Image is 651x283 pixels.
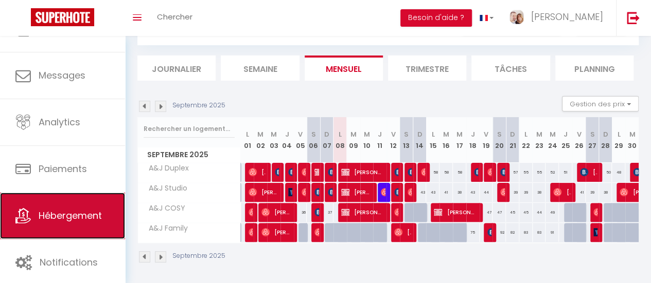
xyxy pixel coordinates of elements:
[261,202,291,222] span: [PERSON_NAME]
[531,10,603,23] span: [PERSON_NAME]
[497,129,502,139] abbr: S
[288,182,292,202] span: [PERSON_NAME]
[546,203,559,222] div: 49
[492,117,506,163] th: 20
[391,129,395,139] abbr: V
[305,55,383,81] li: Mensuel
[324,129,329,139] abbr: D
[519,223,533,242] div: 83
[298,129,303,139] abbr: V
[629,129,635,139] abbr: M
[524,129,527,139] abbr: L
[586,117,599,163] th: 27
[593,202,597,222] span: [PERSON_NAME]
[572,117,586,163] th: 26
[586,183,599,202] div: 39
[394,202,398,222] span: [PERSON_NAME]
[302,162,306,182] span: [PERSON_NAME]
[471,129,475,139] abbr: J
[261,222,291,242] span: [PERSON_NAME]
[314,222,319,242] span: [PERSON_NAME]
[506,163,519,182] div: 57
[39,116,80,128] span: Analytics
[386,117,400,163] th: 12
[480,203,493,222] div: 47
[599,117,612,163] th: 28
[139,223,190,234] span: A&J Family
[294,203,307,222] div: 36
[500,182,504,202] span: [PERSON_NAME]
[533,203,546,222] div: 44
[314,162,319,182] span: [PERSON_NAME]
[339,129,342,139] abbr: L
[612,163,625,182] div: 48
[506,203,519,222] div: 45
[388,55,466,81] li: Trimestre
[506,223,519,242] div: 82
[546,163,559,182] div: 52
[466,183,480,202] div: 43
[533,163,546,182] div: 55
[408,162,412,182] span: [PERSON_NAME]
[413,117,427,163] th: 14
[506,183,519,202] div: 39
[593,222,597,242] span: [PERSON_NAME]
[172,251,225,261] p: Septembre 2025
[559,163,572,182] div: 51
[439,163,453,182] div: 58
[417,129,423,139] abbr: D
[599,183,612,202] div: 38
[559,117,572,163] th: 25
[373,117,386,163] th: 11
[519,117,533,163] th: 22
[456,129,463,139] abbr: M
[453,117,466,163] th: 17
[421,162,425,182] span: L'Eterlou Minel
[487,162,491,182] span: [PERSON_NAME]
[333,117,347,163] th: 08
[288,162,292,182] span: [PERSON_NAME]
[484,129,488,139] abbr: V
[492,223,506,242] div: 92
[509,9,524,25] img: ...
[453,183,466,202] div: 38
[31,8,94,26] img: Super Booking
[314,202,319,222] span: [PERSON_NAME]
[408,182,412,202] span: [PERSON_NAME]
[599,163,612,182] div: 50
[500,162,504,182] span: [PERSON_NAME]
[363,129,370,139] abbr: M
[466,117,480,163] th: 18
[280,117,294,163] th: 04
[137,55,216,81] li: Journalier
[404,129,409,139] abbr: S
[400,117,413,163] th: 13
[39,209,102,222] span: Hébergement
[480,183,493,202] div: 44
[474,162,478,182] span: [PERSON_NAME]
[466,223,480,242] div: 75
[341,162,384,182] span: [PERSON_NAME]
[434,202,477,222] span: [PERSON_NAME]
[249,162,266,182] span: [PERSON_NAME]
[546,223,559,242] div: 91
[39,162,87,175] span: Paiements
[439,183,453,202] div: 41
[275,162,279,182] span: [PERSON_NAME]
[267,117,280,163] th: 03
[492,203,506,222] div: 47
[549,129,555,139] abbr: M
[533,183,546,202] div: 38
[510,129,515,139] abbr: D
[360,117,374,163] th: 10
[285,129,289,139] abbr: J
[139,163,191,174] span: A&J Duplex
[394,222,411,242] span: [PERSON_NAME]
[328,182,332,202] span: [PERSON_NAME]
[426,163,439,182] div: 58
[138,147,240,162] span: Septembre 2025
[580,162,597,182] span: [PERSON_NAME]
[347,117,360,163] th: 09
[480,117,493,163] th: 19
[625,117,639,163] th: 30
